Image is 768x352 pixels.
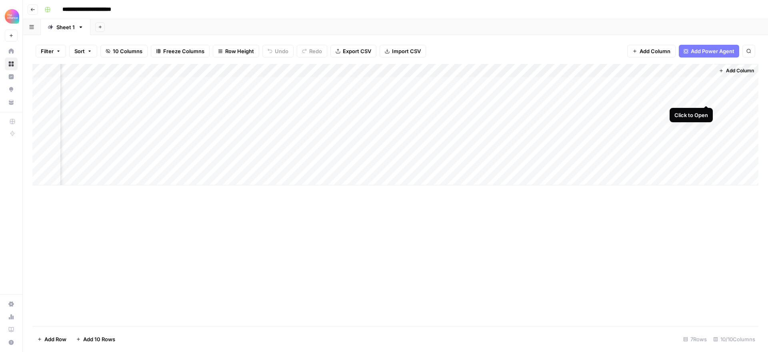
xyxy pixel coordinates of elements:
[5,6,18,26] button: Workspace: Alliance
[640,47,670,55] span: Add Column
[44,335,66,343] span: Add Row
[716,66,757,76] button: Add Column
[41,47,54,55] span: Filter
[56,23,75,31] div: Sheet 1
[392,47,421,55] span: Import CSV
[5,58,18,70] a: Browse
[32,333,71,346] button: Add Row
[5,83,18,96] a: Opportunities
[710,333,758,346] div: 10/10 Columns
[213,45,259,58] button: Row Height
[330,45,376,58] button: Export CSV
[674,111,708,119] div: Click to Open
[726,67,754,74] span: Add Column
[225,47,254,55] span: Row Height
[100,45,148,58] button: 10 Columns
[5,298,18,310] a: Settings
[680,333,710,346] div: 7 Rows
[74,47,85,55] span: Sort
[5,310,18,323] a: Usage
[262,45,294,58] button: Undo
[71,333,120,346] button: Add 10 Rows
[163,47,204,55] span: Freeze Columns
[627,45,676,58] button: Add Column
[5,70,18,83] a: Insights
[5,45,18,58] a: Home
[5,336,18,349] button: Help + Support
[41,19,90,35] a: Sheet 1
[691,47,734,55] span: Add Power Agent
[36,45,66,58] button: Filter
[275,47,288,55] span: Undo
[679,45,739,58] button: Add Power Agent
[5,96,18,109] a: Your Data
[309,47,322,55] span: Redo
[380,45,426,58] button: Import CSV
[113,47,142,55] span: 10 Columns
[83,335,115,343] span: Add 10 Rows
[343,47,371,55] span: Export CSV
[151,45,210,58] button: Freeze Columns
[297,45,327,58] button: Redo
[5,9,19,24] img: Alliance Logo
[5,323,18,336] a: Learning Hub
[69,45,97,58] button: Sort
